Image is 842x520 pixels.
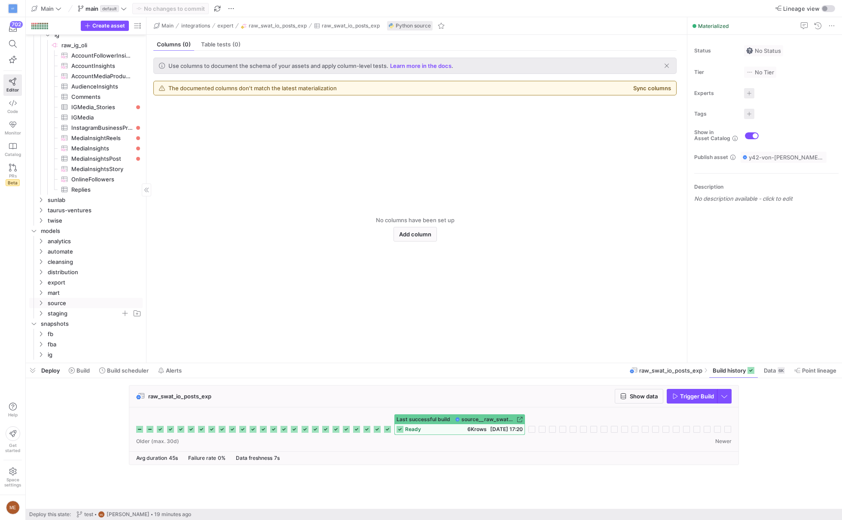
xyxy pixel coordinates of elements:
[29,349,143,360] div: Press SPACE to select this row.
[29,288,143,298] div: Press SPACE to select this row.
[84,511,93,517] span: test
[76,3,129,14] button: maindefault
[9,4,17,13] div: VF
[48,350,141,360] span: ig
[29,71,143,81] a: AccountMediaProductType​​​​​​​​​
[764,367,776,374] span: Data
[71,144,133,153] span: MediaInsights​​​​​​​​​
[162,23,174,29] span: Main
[783,5,820,12] span: Lineage view
[694,69,737,75] span: Tier
[694,184,839,190] p: Description
[55,30,141,40] span: ig
[490,426,523,432] span: [DATE] 17:20
[232,42,241,47] span: (0)
[169,455,178,461] span: 45s
[71,174,133,184] span: OnlineFollowers​​​​​​​​​
[29,164,143,174] div: Press SPACE to select this row.
[71,133,133,143] span: MediaInsightReels​​​​​​​​​
[3,464,22,491] a: Spacesettings
[29,102,143,112] div: Press SPACE to select this row.
[5,443,20,453] span: Get started
[48,205,141,215] span: taurus-ventures
[166,367,182,374] span: Alerts
[29,236,143,246] div: Press SPACE to select this row.
[29,143,143,153] div: Press SPACE to select this row.
[48,329,141,339] span: fb
[3,96,22,117] a: Code
[29,153,143,164] div: Press SPACE to select this row.
[157,42,191,47] span: Columns
[41,319,141,329] span: snapshots
[183,42,191,47] span: (0)
[29,246,143,257] div: Press SPACE to select this row.
[107,367,149,374] span: Build scheduler
[81,21,129,31] button: Create asset
[744,67,776,78] button: No tierNo Tier
[71,71,133,81] span: AccountMediaProductType​​​​​​​​​
[29,133,143,143] a: MediaInsightReels​​​​​​​​​
[29,81,143,92] div: Press SPACE to select this row.
[778,367,785,374] div: 6K
[29,122,143,133] a: InstagramBusinessProfile​​​​​​​​​
[74,509,193,520] button: testME[PERSON_NAME]19 minutes ago
[667,389,717,404] button: Trigger Build
[396,23,431,29] span: Python source
[188,455,216,461] span: Failure rate
[6,179,20,186] span: Beta
[29,164,143,174] a: MediaInsightsStory​​​​​​​​​
[29,112,143,122] a: IGMedia​​​​​​​​​
[71,82,133,92] span: AudienceInsights​​​​​​​​​
[3,21,22,36] button: 702
[154,363,186,378] button: Alerts
[48,309,121,318] span: staging
[29,215,143,226] div: Press SPACE to select this row.
[29,102,143,112] a: IGMedia_Stories​​​​​​​​​
[29,174,143,184] div: Press SPACE to select this row.
[9,173,17,178] span: PRs
[3,1,22,16] a: VF
[394,414,525,435] button: Last successful buildsource__raw_swat_io_posts_exp__raw_swat_io_posts_expready6Krows[DATE] 17:20
[3,499,22,517] button: ME
[98,511,105,518] div: ME
[5,130,21,135] span: Monitor
[6,87,19,92] span: Editor
[3,74,22,96] a: Editor
[312,21,382,31] button: raw_swat_io_posts_exp
[29,50,143,61] div: Press SPACE to select this row.
[249,23,307,29] span: raw_swat_io_posts_exp
[71,92,133,102] span: Comments​​​​​​​​​
[7,412,18,417] span: Help
[48,195,141,205] span: sunlab
[376,217,455,223] span: No columns have been set up
[5,152,21,157] span: Catalog
[615,389,663,404] button: Show data
[85,5,98,12] span: main
[29,308,143,318] div: Press SPACE to select this row.
[41,5,54,12] span: Main
[4,477,21,487] span: Space settings
[29,257,143,267] div: Press SPACE to select this row.
[694,154,728,160] span: Publish asset
[154,511,191,517] span: 19 minutes ago
[29,205,143,215] div: Press SPACE to select this row.
[29,61,143,71] a: AccountInsights​​​​​​​​​
[48,247,141,257] span: automate
[136,438,179,444] span: Older (max. 30d)
[713,367,746,374] span: Build history
[3,399,22,421] button: Help
[71,51,133,61] span: AccountFollowerInsights​​​​​​​​​
[29,92,143,102] a: Comments​​​​​​​​​
[715,438,732,444] span: Newer
[709,363,758,378] button: Build history
[467,426,487,432] span: 6K rows
[152,21,176,31] button: Main
[461,416,515,422] span: source__raw_swat_io_posts_exp__raw_swat_io_posts_exp
[48,236,141,246] span: analytics
[65,363,94,378] button: Build
[41,367,60,374] span: Deploy
[746,69,774,76] span: No Tier
[29,195,143,205] div: Press SPACE to select this row.
[746,47,753,54] img: No status
[694,90,737,96] span: Experts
